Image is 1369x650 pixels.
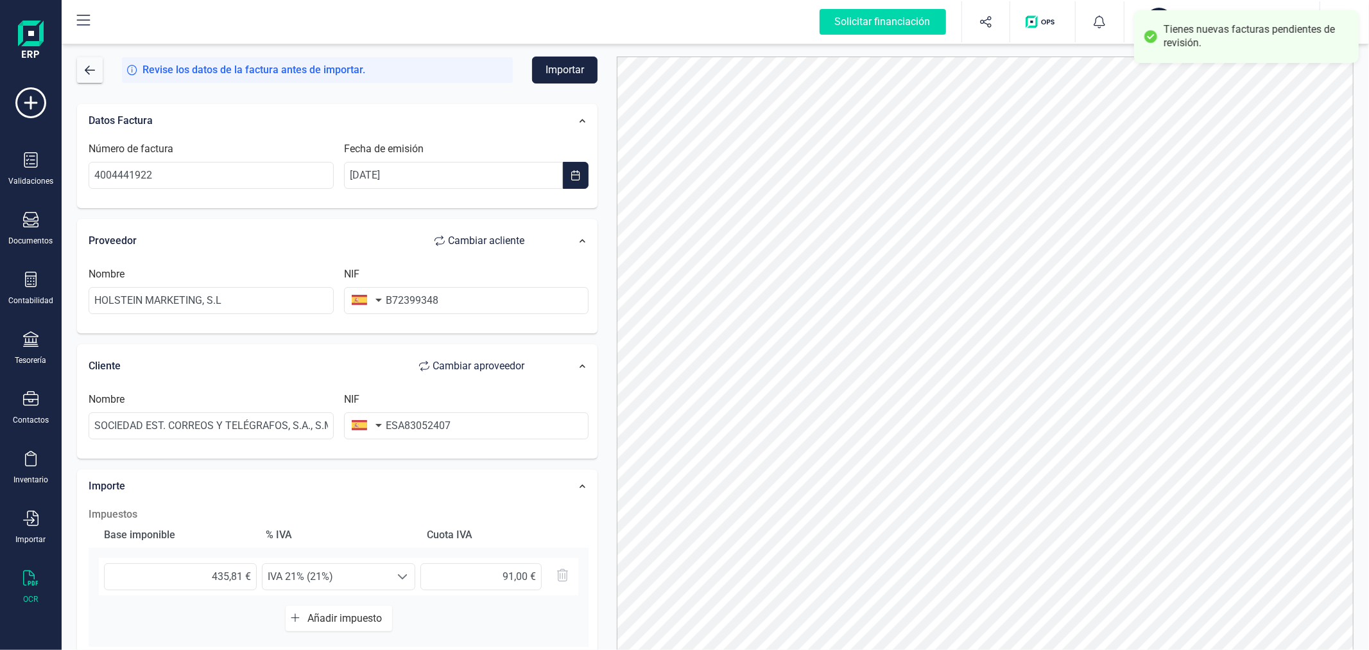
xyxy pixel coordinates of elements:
[1018,1,1067,42] button: Logo de OPS
[532,57,598,83] button: Importar
[804,1,961,42] button: Solicitar financiación
[15,355,47,365] div: Tesorería
[13,415,49,425] div: Contactos
[89,141,173,157] label: Número de factura
[8,176,53,186] div: Validaciones
[307,612,387,624] span: Añadir impuesto
[99,522,255,548] div: Base imponible
[89,392,125,407] label: Nombre
[406,353,537,379] button: Cambiar aproveedor
[104,563,257,590] input: 0,00 €
[24,594,39,604] div: OCR
[1164,23,1349,50] div: Tienes nuevas facturas pendientes de revisión.
[82,107,544,135] div: Datos Factura
[16,534,46,545] div: Importar
[286,606,392,631] button: Añadir impuesto
[433,358,524,374] span: Cambiar a proveedor
[344,392,359,407] label: NIF
[89,228,537,254] div: Proveedor
[8,295,53,306] div: Contabilidad
[422,522,579,548] div: Cuota IVA
[13,475,48,485] div: Inventario
[89,353,537,379] div: Cliente
[1140,1,1304,42] button: LILIV E ITV I VEL AS SLXEVI MARCH WOLTÉS
[89,507,589,522] h2: Impuestos
[344,267,359,282] label: NIF
[18,21,44,62] img: Logo Finanedi
[9,236,53,246] div: Documentos
[142,62,365,78] span: Revise los datos de la factura antes de importar.
[89,480,125,492] span: Importe
[344,141,424,157] label: Fecha de emisión
[89,267,125,282] label: Nombre
[1145,8,1173,36] div: LI
[820,9,946,35] div: Solicitar financiación
[448,233,524,249] span: Cambiar a cliente
[261,522,417,548] div: % IVA
[420,563,542,590] input: 0,00 €
[263,564,390,590] span: IVA 21% (21%)
[422,228,537,254] button: Cambiar acliente
[1026,15,1060,28] img: Logo de OPS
